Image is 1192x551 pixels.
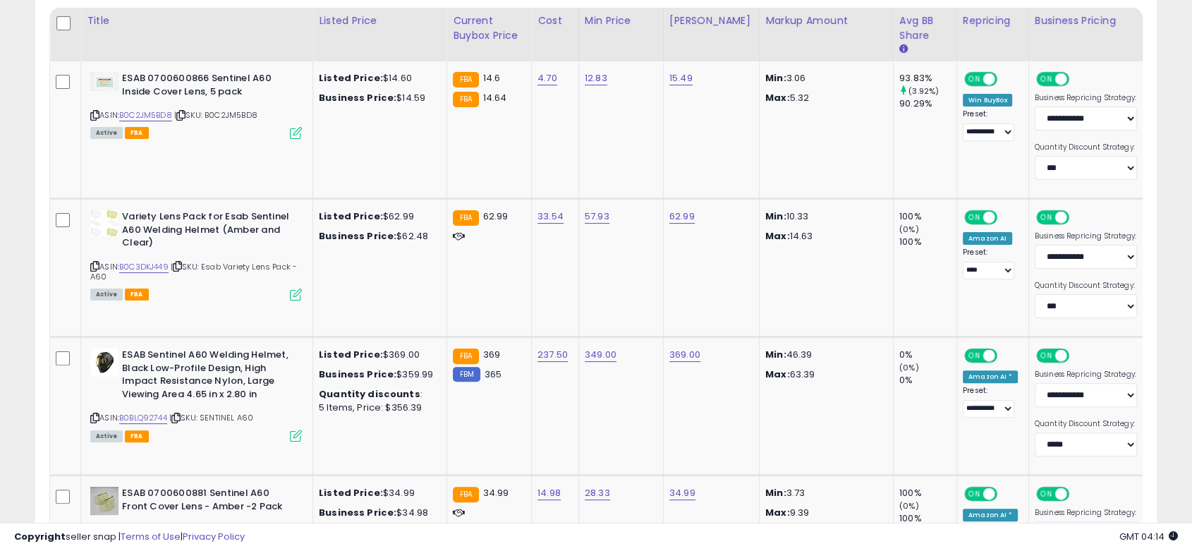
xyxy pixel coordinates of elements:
[765,348,786,361] strong: Min:
[585,71,607,85] a: 12.83
[908,85,939,97] small: (3.92%)
[122,487,293,516] b: ESAB 0700600881 Sentinel A60 Front Cover Lens - Amber -2 Pack
[899,500,919,511] small: (0%)
[1066,73,1089,85] span: OFF
[121,530,181,543] a: Terms of Use
[453,72,479,87] small: FBA
[453,349,479,364] small: FBA
[1035,370,1137,380] label: Business Repricing Strategy:
[319,506,396,519] b: Business Price:
[90,349,118,377] img: 31cnprRuthL._SL40_.jpg
[765,349,882,361] p: 46.39
[963,370,1018,383] div: Amazon AI *
[1035,143,1137,152] label: Quantity Discount Strategy:
[14,531,245,544] div: seller snap | |
[899,349,956,361] div: 0%
[1038,212,1055,224] span: ON
[669,13,753,28] div: [PERSON_NAME]
[899,13,951,43] div: Avg BB Share
[122,72,293,102] b: ESAB 0700600866 Sentinel A60 Inside Cover Lens, 5 pack
[319,368,396,381] b: Business Price:
[1038,350,1055,362] span: ON
[453,13,525,43] div: Current Buybox Price
[765,486,786,499] strong: Min:
[1035,231,1137,241] label: Business Repricing Strategy:
[899,374,956,387] div: 0%
[995,488,1018,500] span: OFF
[963,232,1012,245] div: Amazon AI
[669,210,695,224] a: 62.99
[765,506,790,519] strong: Max:
[319,348,383,361] b: Listed Price:
[319,387,420,401] b: Quantity discounts
[765,229,790,243] strong: Max:
[319,72,436,85] div: $14.60
[963,94,1013,107] div: Win BuyBox
[14,530,66,543] strong: Copyright
[899,72,956,85] div: 93.83%
[765,71,786,85] strong: Min:
[669,71,693,85] a: 15.49
[119,109,172,121] a: B0C2JM5BD8
[319,91,396,104] b: Business Price:
[453,92,479,107] small: FBA
[174,109,257,121] span: | SKU: B0C2JM5BD8
[1038,73,1055,85] span: ON
[995,73,1018,85] span: OFF
[1035,93,1137,103] label: Business Repricing Strategy:
[482,71,500,85] span: 14.6
[765,368,790,381] strong: Max:
[1066,212,1089,224] span: OFF
[1119,530,1178,543] span: 2025-09-9 04:14 GMT
[963,109,1018,141] div: Preset:
[453,210,479,226] small: FBA
[966,488,983,500] span: ON
[90,210,118,236] img: 31jwSj-LH0L._SL40_.jpg
[90,210,302,299] div: ASIN:
[119,261,169,273] a: B0C3DKJ449
[482,210,508,223] span: 62.99
[319,13,441,28] div: Listed Price
[765,13,887,28] div: Markup Amount
[995,350,1018,362] span: OFF
[585,348,616,362] a: 349.00
[1035,281,1137,291] label: Quantity Discount Strategy:
[90,72,118,91] img: 21y0VlN6MnL._SL40_.jpg
[482,486,509,499] span: 34.99
[899,362,919,373] small: (0%)
[765,210,786,223] strong: Min:
[125,289,149,301] span: FBA
[122,210,293,253] b: Variety Lens Pack for Esab Sentinel A60 Welding Helmet (Amber and Clear)
[899,487,956,499] div: 100%
[899,43,908,56] small: Avg BB Share.
[125,430,149,442] span: FBA
[319,92,436,104] div: $14.59
[319,210,383,223] b: Listed Price:
[963,248,1018,279] div: Preset:
[90,289,123,301] span: All listings currently available for purchase on Amazon
[319,368,436,381] div: $359.99
[899,210,956,223] div: 100%
[319,71,383,85] b: Listed Price:
[966,212,983,224] span: ON
[90,430,123,442] span: All listings currently available for purchase on Amazon
[90,72,302,138] div: ASIN:
[669,348,700,362] a: 369.00
[765,91,790,104] strong: Max:
[1066,350,1089,362] span: OFF
[319,486,383,499] b: Listed Price:
[995,212,1018,224] span: OFF
[1066,488,1089,500] span: OFF
[765,230,882,243] p: 14.63
[453,367,480,382] small: FBM
[122,349,293,404] b: ESAB Sentinel A60 Welding Helmet, Black Low-Profile Design, High Impact Resistance Nylon, Large V...
[537,210,564,224] a: 33.54
[482,91,506,104] span: 14.64
[319,230,436,243] div: $62.48
[537,13,573,28] div: Cost
[1035,419,1137,429] label: Quantity Discount Strategy:
[119,412,167,424] a: B0BLQ92744
[319,507,436,519] div: $34.98
[90,261,297,282] span: | SKU: Esab Variety Lens Pack - A60
[90,487,118,515] img: 31BRqlSd88L._SL40_.jpg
